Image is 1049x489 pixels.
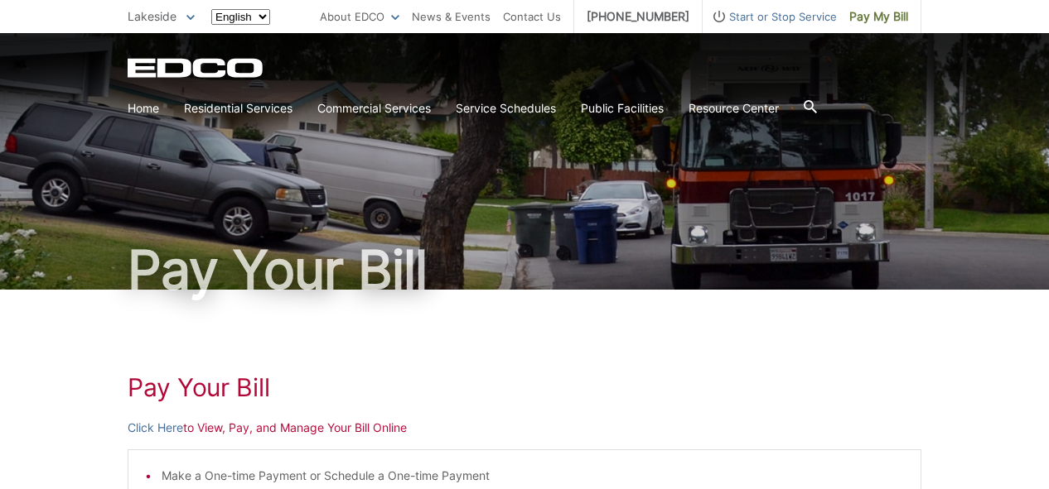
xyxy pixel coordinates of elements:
a: EDCD logo. Return to the homepage. [128,58,265,78]
span: Lakeside [128,9,176,23]
h1: Pay Your Bill [128,372,921,402]
p: to View, Pay, and Manage Your Bill Online [128,419,921,437]
a: Resource Center [689,99,779,117]
a: Service Schedules [456,99,556,117]
li: Make a One-time Payment or Schedule a One-time Payment [162,467,904,485]
a: Commercial Services [317,99,431,117]
a: Contact Us [503,7,561,26]
a: Public Facilities [581,99,664,117]
a: News & Events [412,7,491,26]
select: Select a language [211,9,270,25]
a: Residential Services [184,99,292,117]
a: Home [128,99,159,117]
span: Pay My Bill [849,7,908,26]
a: Click Here [128,419,183,437]
a: About EDCO [320,7,399,26]
h1: Pay Your Bill [128,243,921,296]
